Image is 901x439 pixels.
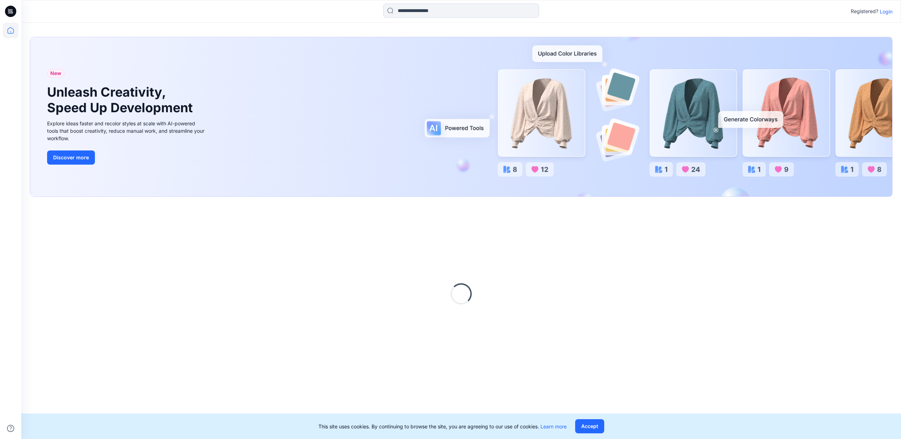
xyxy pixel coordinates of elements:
[47,85,196,115] h1: Unleash Creativity, Speed Up Development
[50,69,61,78] span: New
[47,150,95,165] button: Discover more
[540,423,567,429] a: Learn more
[880,8,892,15] p: Login
[575,419,604,433] button: Accept
[851,7,878,16] p: Registered?
[47,120,206,142] div: Explore ideas faster and recolor styles at scale with AI-powered tools that boost creativity, red...
[318,423,567,430] p: This site uses cookies. By continuing to browse the site, you are agreeing to our use of cookies.
[47,150,206,165] a: Discover more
